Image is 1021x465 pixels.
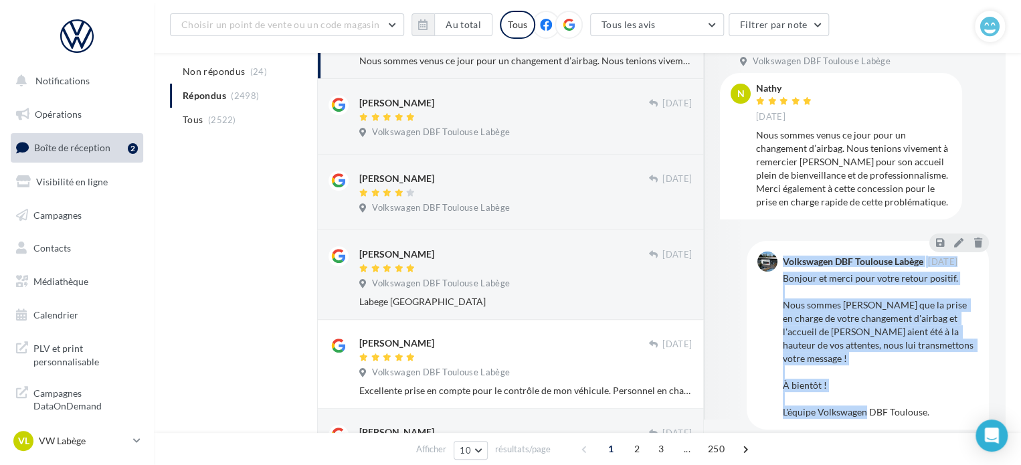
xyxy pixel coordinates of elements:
[783,257,923,266] div: Volkswagen DBF Toulouse Labège
[359,96,434,110] div: [PERSON_NAME]
[434,13,492,36] button: Au total
[33,309,78,320] span: Calendrier
[662,428,692,440] span: [DATE]
[650,438,672,460] span: 3
[39,434,128,448] p: VW Labège
[33,339,138,368] span: PLV et print personnalisable
[35,75,90,86] span: Notifications
[460,445,471,456] span: 10
[8,334,146,373] a: PLV et print personnalisable
[35,108,82,120] span: Opérations
[8,379,146,418] a: Campagnes DataOnDemand
[500,11,535,39] div: Tous
[8,301,146,329] a: Calendrier
[662,249,692,261] span: [DATE]
[372,278,510,290] span: Volkswagen DBF Toulouse Labège
[372,367,510,379] span: Volkswagen DBF Toulouse Labège
[8,67,141,95] button: Notifications
[359,295,692,308] div: Labege [GEOGRAPHIC_DATA]
[703,438,730,460] span: 250
[729,13,830,36] button: Filtrer par note
[601,19,656,30] span: Tous les avis
[737,87,745,100] span: N
[8,201,146,229] a: Campagnes
[8,100,146,128] a: Opérations
[600,438,622,460] span: 1
[756,111,785,123] span: [DATE]
[181,19,379,30] span: Choisir un point de vente ou un code magasin
[454,441,488,460] button: 10
[416,443,446,456] span: Afficher
[208,114,236,125] span: (2522)
[372,126,510,138] span: Volkswagen DBF Toulouse Labège
[250,66,267,77] span: (24)
[8,168,146,196] a: Visibilité en ligne
[359,54,692,68] div: Nous sommes venus ce jour pour un changement d’airbag. Nous tenions vivement à remercier [PERSON_...
[928,258,957,266] span: [DATE]
[8,268,146,296] a: Médiathèque
[8,133,146,162] a: Boîte de réception2
[411,13,492,36] button: Au total
[36,176,108,187] span: Visibilité en ligne
[626,438,648,460] span: 2
[753,56,891,68] span: Volkswagen DBF Toulouse Labège
[756,128,951,209] div: Nous sommes venus ce jour pour un changement d’airbag. Nous tenions vivement à remercier [PERSON_...
[34,142,110,153] span: Boîte de réception
[662,98,692,110] span: [DATE]
[783,272,978,419] div: Bonjour et merci pour votre retour positif. Nous sommes [PERSON_NAME] que la prise en charge de v...
[183,65,245,78] span: Non répondus
[662,173,692,185] span: [DATE]
[756,84,815,93] div: Nathy
[359,384,692,397] div: Excellente prise en compte pour le contrôle de mon véhicule. Personnel en charge très pédagogue.
[128,143,138,154] div: 2
[662,339,692,351] span: [DATE]
[11,428,143,454] a: VL VW Labège
[676,438,698,460] span: ...
[18,434,29,448] span: VL
[33,242,71,254] span: Contacts
[359,248,434,261] div: [PERSON_NAME]
[33,384,138,413] span: Campagnes DataOnDemand
[495,443,551,456] span: résultats/page
[359,426,434,439] div: [PERSON_NAME]
[590,13,724,36] button: Tous les avis
[976,420,1008,452] div: Open Intercom Messenger
[8,234,146,262] a: Contacts
[359,337,434,350] div: [PERSON_NAME]
[33,276,88,287] span: Médiathèque
[359,172,434,185] div: [PERSON_NAME]
[183,113,203,126] span: Tous
[33,209,82,220] span: Campagnes
[372,202,510,214] span: Volkswagen DBF Toulouse Labège
[170,13,404,36] button: Choisir un point de vente ou un code magasin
